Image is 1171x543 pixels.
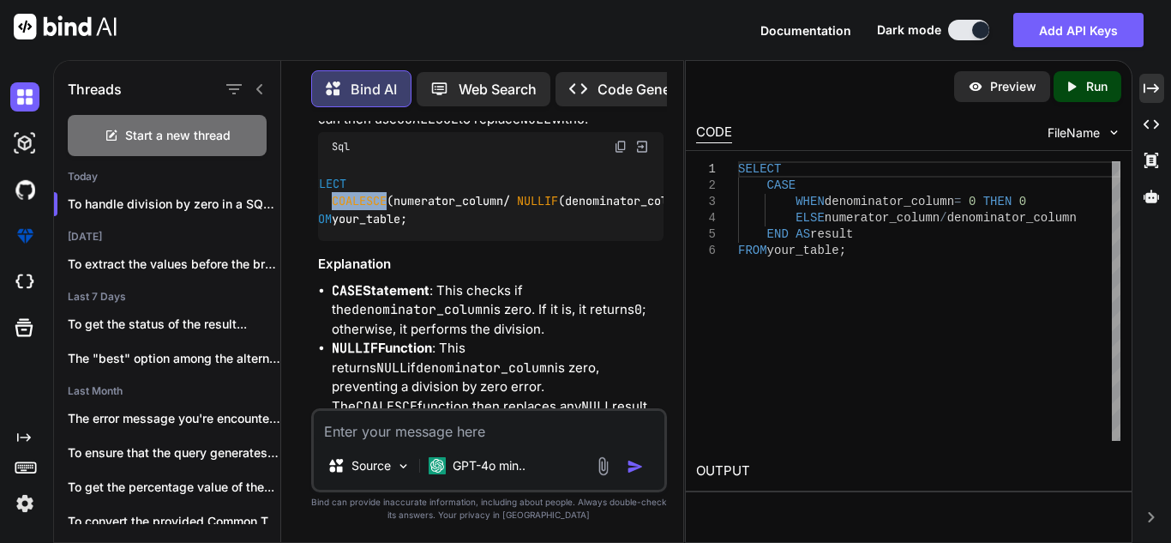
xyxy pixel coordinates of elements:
[839,244,846,257] span: ;
[356,398,417,415] code: COALESCE
[68,196,280,213] p: To handle division by zero in a SQL `SEL...
[696,210,716,226] div: 4
[68,350,280,367] p: The "best" option among the alternatives to...
[10,268,39,297] img: cloudideIcon
[351,301,490,318] code: denominator_column
[125,127,231,144] span: Start a new thread
[593,456,613,476] img: attachment
[1048,124,1100,142] span: FileName
[810,227,853,241] span: result
[696,178,716,194] div: 2
[696,194,716,210] div: 3
[825,211,940,225] span: numerator_column
[634,301,642,318] code: 0
[54,384,280,398] h2: Last Month
[10,221,39,250] img: premium
[520,111,551,128] code: NULL
[332,339,664,436] li: : This returns if is zero, preventing a division by zero error. The function then replaces any re...
[581,398,612,415] code: NULL
[351,79,397,100] p: Bind AI
[10,175,39,204] img: githubDark
[68,79,122,100] h1: Threads
[429,457,446,474] img: GPT-4o mini
[969,195,976,208] span: 0
[990,78,1036,95] p: Preview
[332,194,387,209] span: COALESCE
[332,282,363,299] code: CASE
[304,211,332,226] span: FROM
[696,226,716,243] div: 5
[54,230,280,244] h2: [DATE]
[877,21,941,39] span: Dark mode
[311,496,667,522] p: Bind can provide inaccurate information, including about people. Always double-check its answers....
[68,410,280,427] p: The error message you're encountering indicates that...
[968,79,983,94] img: preview
[825,195,954,208] span: denominator_column
[10,82,39,112] img: darkChat
[332,340,378,357] code: NULLIF
[1013,13,1144,47] button: Add API Keys
[68,256,280,273] p: To extract the values before the bracket...
[614,140,628,154] img: copy
[14,14,117,39] img: Bind AI
[396,459,411,474] img: Pick Models
[947,211,1077,225] span: denominator_column
[68,316,280,333] p: To get the status of the result...
[983,195,1012,208] span: THEN
[416,359,555,377] code: denominator_column
[376,359,407,377] code: NULL
[627,458,644,475] img: icon
[517,194,558,209] span: NULLIF
[760,21,851,39] button: Documentation
[1019,195,1026,208] span: 0
[68,444,280,462] p: To ensure that the query generates dates...
[696,123,732,143] div: CODE
[332,140,350,154] span: Sql
[453,457,525,474] p: GPT-4o min..
[796,195,825,208] span: WHEN
[634,139,650,154] img: Open in Browser
[10,489,39,518] img: settings
[738,162,781,176] span: SELECT
[332,282,429,299] strong: Statement
[577,111,585,128] code: 0
[305,176,346,191] span: SELECT
[397,111,459,128] code: COALESCE
[796,227,810,241] span: AS
[332,281,664,340] li: : This checks if the is zero. If it is, it returns ; otherwise, it performs the division.
[68,479,280,496] p: To get the percentage value of the...
[54,290,280,304] h2: Last 7 Days
[304,175,791,228] code: (numerator_column (denominator_column, ), ) your_table;
[738,244,767,257] span: FROM
[696,243,716,259] div: 6
[760,23,851,38] span: Documentation
[696,161,716,178] div: 1
[1107,125,1121,140] img: chevron down
[318,255,664,275] h3: Explanation
[459,79,537,100] p: Web Search
[796,211,825,225] span: ELSE
[940,211,946,225] span: /
[503,194,510,209] span: /
[767,227,789,241] span: END
[332,340,432,356] strong: Function
[351,457,391,474] p: Source
[598,79,701,100] p: Code Generator
[10,129,39,158] img: darkAi-studio
[767,178,796,192] span: CASE
[68,513,280,530] p: To convert the provided Common Table Expressions...
[54,170,280,184] h2: Today
[767,244,839,257] span: your_table
[686,451,1132,492] h2: OUTPUT
[954,195,961,208] span: =
[1086,78,1108,95] p: Run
